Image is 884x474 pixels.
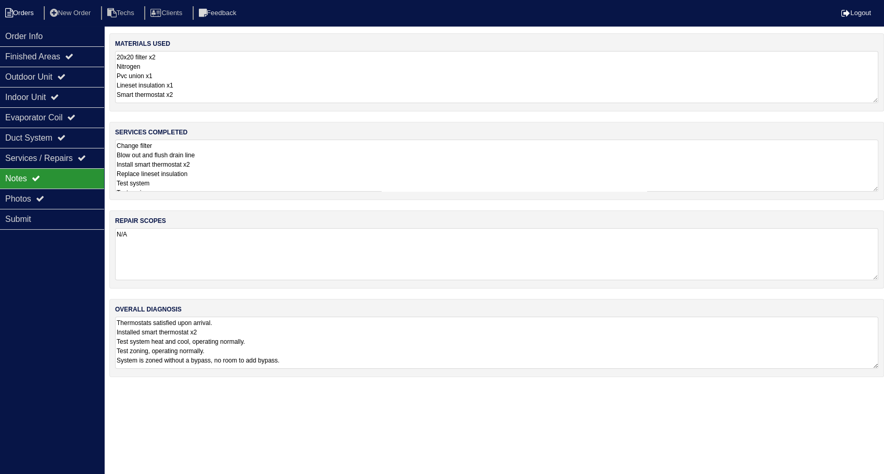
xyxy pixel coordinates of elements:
label: repair scopes [115,216,166,226]
li: New Order [44,6,99,20]
label: overall diagnosis [115,305,182,314]
label: services completed [115,128,187,137]
li: Techs [101,6,143,20]
a: Logout [841,9,871,17]
li: Feedback [193,6,245,20]
label: materials used [115,39,170,48]
textarea: Thermostats satisfied upon arrival. Installed smart thermostat x2 Test system heat and cool, oper... [115,317,878,369]
a: New Order [44,9,99,17]
a: Techs [101,9,143,17]
li: Clients [144,6,191,20]
textarea: Change filter Blow out and flush drain line Install smart thermostat x2 Replace lineset insulatio... [115,140,878,192]
textarea: 20x20 filter x2 Nitrogen Pvc union x1 Lineset insulation x1 Smart thermostat x2 [115,51,878,103]
a: Clients [144,9,191,17]
textarea: N/A [115,228,878,280]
